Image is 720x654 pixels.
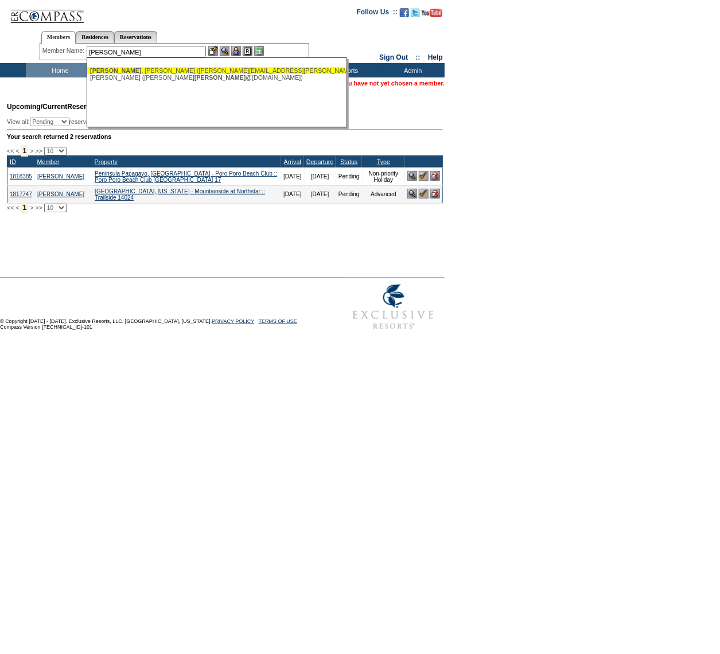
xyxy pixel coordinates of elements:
[281,185,304,203] td: [DATE]
[254,46,264,56] img: b_calculator.gif
[208,46,218,56] img: b_edit.gif
[7,204,14,211] span: <<
[284,158,301,165] a: Arrival
[220,46,229,56] img: View
[90,74,343,81] div: [PERSON_NAME] ([PERSON_NAME] @[DOMAIN_NAME])
[411,11,420,18] a: Follow us on Twitter
[422,9,442,17] img: Subscribe to our YouTube Channel
[419,189,429,198] img: Confirm Reservation
[362,168,405,185] td: Non-priority Holiday
[30,204,33,211] span: >
[7,133,443,140] div: Your search returned 2 reservations
[419,171,429,181] img: Confirm Reservation
[212,318,254,324] a: PRIVACY POLICY
[422,11,442,18] a: Subscribe to our YouTube Channel
[10,158,16,165] a: ID
[15,204,19,211] span: <
[7,147,14,154] span: <<
[336,168,362,185] td: Pending
[35,147,42,154] span: >>
[281,168,304,185] td: [DATE]
[21,202,29,213] span: 1
[304,185,336,203] td: [DATE]
[10,191,32,197] a: 1817747
[30,147,33,154] span: >
[76,31,114,43] a: Residences
[379,53,408,61] a: Sign Out
[357,7,398,21] td: Follow Us ::
[362,185,405,203] td: Advanced
[407,171,417,181] img: View Reservation
[379,63,445,77] td: Admin
[10,173,32,180] a: 1818385
[377,158,390,165] a: Type
[304,168,336,185] td: [DATE]
[430,189,440,198] img: Cancel Reservation
[95,158,118,165] a: Property
[90,67,141,74] span: [PERSON_NAME]
[342,278,445,336] img: Exclusive Resorts
[7,103,111,111] span: Reservations
[341,80,445,87] span: You have not yet chosen a member.
[336,185,362,203] td: Pending
[7,118,291,126] div: View all: reservations owned by:
[340,158,357,165] a: Status
[7,103,67,111] span: Upcoming/Current
[306,158,333,165] a: Departure
[430,171,440,181] img: Cancel Reservation
[41,31,76,44] a: Members
[90,67,343,74] div: , [PERSON_NAME] ([PERSON_NAME][EMAIL_ADDRESS][PERSON_NAME][DOMAIN_NAME])
[114,31,157,43] a: Reservations
[37,173,84,180] a: [PERSON_NAME]
[21,145,29,157] span: 1
[400,8,409,17] img: Become our fan on Facebook
[411,8,420,17] img: Follow us on Twitter
[231,46,241,56] img: Impersonate
[400,11,409,18] a: Become our fan on Facebook
[416,53,421,61] span: ::
[42,46,87,56] div: Member Name:
[95,188,265,201] a: [GEOGRAPHIC_DATA], [US_STATE] - Mountainside at Northstar :: Trailside 14024
[26,63,92,77] td: Home
[15,147,19,154] span: <
[37,158,59,165] a: Member
[243,46,252,56] img: Reservations
[194,74,246,81] span: [PERSON_NAME]
[37,191,84,197] a: [PERSON_NAME]
[35,204,42,211] span: >>
[428,53,443,61] a: Help
[407,189,417,198] img: View Reservation
[259,318,298,324] a: TERMS OF USE
[95,170,277,183] a: Peninsula Papagayo, [GEOGRAPHIC_DATA] - Poro Poro Beach Club :: Poro Poro Beach Club [GEOGRAPHIC_...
